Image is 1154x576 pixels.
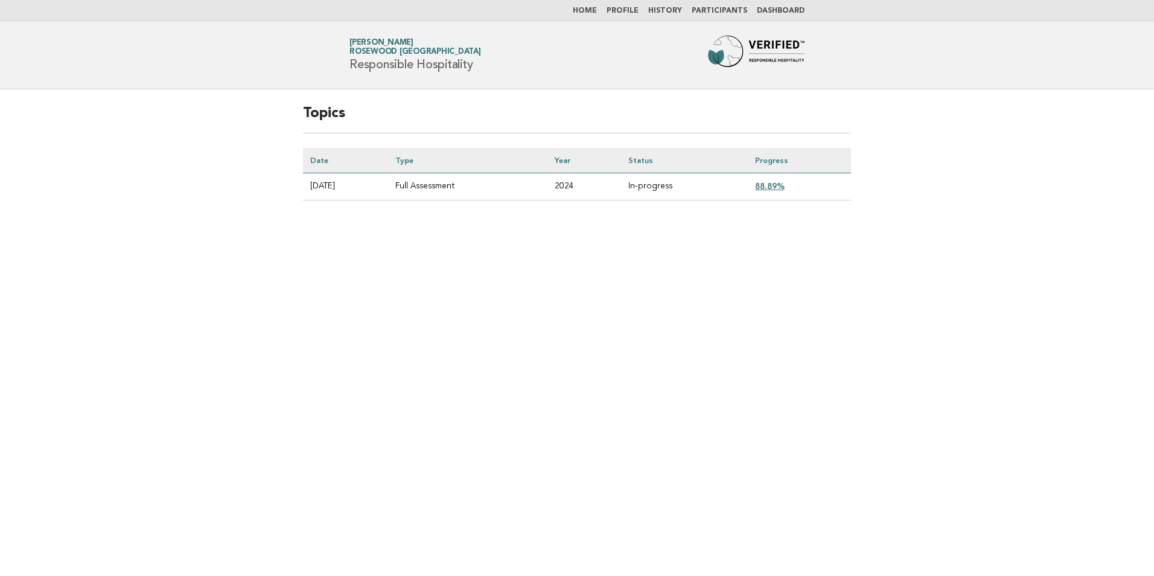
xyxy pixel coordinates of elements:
td: In-progress [621,173,748,200]
th: Status [621,148,748,173]
h1: Responsible Hospitality [349,39,481,71]
a: Participants [692,7,747,14]
a: Dashboard [757,7,805,14]
th: Type [388,148,547,173]
a: [PERSON_NAME]Rosewood [GEOGRAPHIC_DATA] [349,39,481,56]
img: Forbes Travel Guide [708,36,805,74]
th: Year [547,148,620,173]
a: Profile [607,7,639,14]
th: Date [303,148,388,173]
a: 88.89% [755,181,785,191]
td: Full Assessment [388,173,547,200]
a: History [648,7,682,14]
th: Progress [748,148,851,173]
span: Rosewood [GEOGRAPHIC_DATA] [349,48,481,56]
h2: Topics [303,104,851,133]
a: Home [573,7,597,14]
td: [DATE] [303,173,388,200]
td: 2024 [547,173,620,200]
